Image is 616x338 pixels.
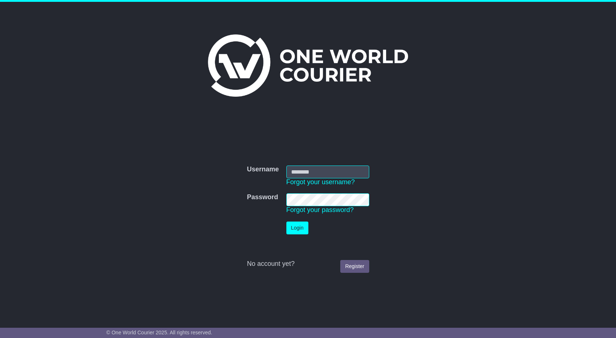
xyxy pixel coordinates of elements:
button: Login [286,222,308,234]
label: Username [247,166,279,174]
label: Password [247,193,278,201]
a: Forgot your password? [286,206,354,213]
a: Register [340,260,369,273]
img: One World [208,34,408,97]
span: © One World Courier 2025. All rights reserved. [106,330,212,335]
div: No account yet? [247,260,369,268]
a: Forgot your username? [286,178,355,186]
